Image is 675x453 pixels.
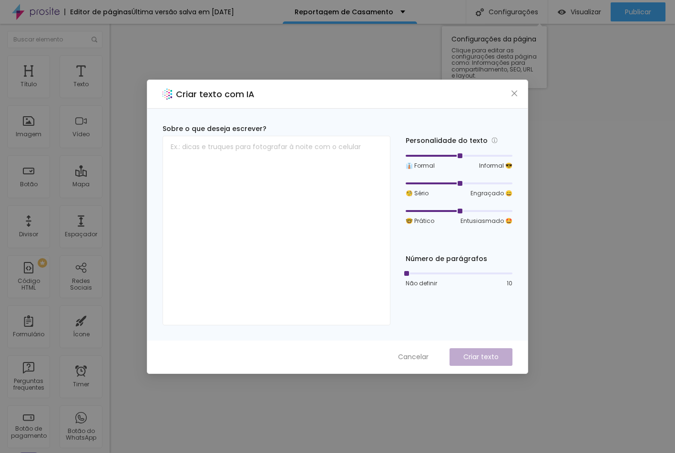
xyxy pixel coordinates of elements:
span: Visualizar [571,8,601,16]
span: 🧐 Sério [406,189,429,198]
div: Sobre o que deseja escrever? [163,124,390,134]
span: 👔 Formal [406,161,435,170]
span: Clique para editar as configurações desta página como: Informações para compartilhamento, SEO, UR... [451,47,537,79]
div: Espaçador [65,231,97,238]
span: Cancelar [398,352,429,362]
button: Close [510,88,520,98]
div: Perguntas frequentes [10,378,47,392]
div: Vídeo [72,131,90,138]
img: view-1.svg [558,8,566,16]
div: Mapa [72,181,90,188]
span: Publicar [625,8,651,16]
div: Editor de páginas [64,9,132,15]
div: Imagem [16,131,41,138]
span: 10 [507,279,512,288]
img: Icone [476,8,484,16]
span: Engraçado 😄 [470,189,512,198]
div: Redes Sociais [62,278,100,292]
button: Cancelar [389,348,438,366]
div: Texto [73,81,89,88]
button: Publicar [611,2,665,21]
span: Não definir [406,279,437,288]
div: Botão do WhatsApp [62,428,100,442]
div: Ícone [73,331,90,338]
p: Reportagem de Casamento [295,9,393,15]
img: Icone [92,37,97,42]
div: Código HTML [10,278,47,292]
span: 🤓 Prático [406,217,434,225]
div: Botão de pagamento [10,425,47,439]
div: Configurações da página [442,26,547,88]
div: Última versão salva em [DATE] [132,9,234,15]
iframe: Editor [110,24,675,453]
div: Divisor [19,231,38,238]
div: Timer [73,381,89,388]
div: Personalidade do texto [406,135,512,146]
button: Visualizar [548,2,611,21]
h2: Criar texto com IA [176,88,255,101]
button: Criar texto [450,348,512,366]
div: Formulário [13,331,44,338]
span: close [511,90,518,97]
div: Número de parágrafos [406,254,512,264]
div: Botão [20,181,38,188]
input: Buscar elemento [7,31,102,48]
span: Entusiasmado 🤩 [460,217,512,225]
div: Título [20,81,37,88]
span: Informal 😎 [479,161,512,170]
